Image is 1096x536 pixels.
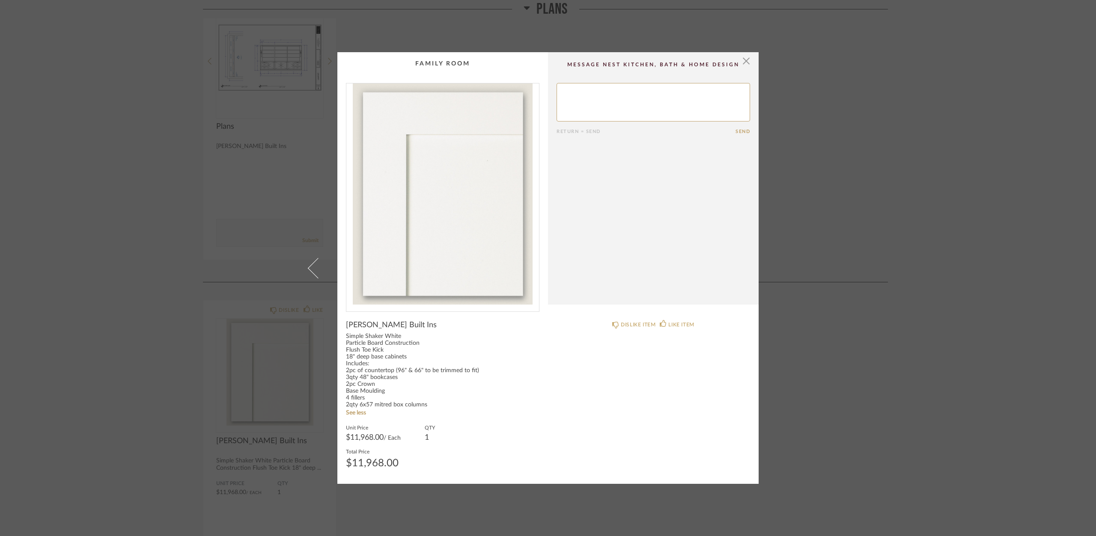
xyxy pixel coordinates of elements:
span: / Each [384,435,401,441]
a: See less [346,410,366,416]
div: LIKE ITEM [668,320,694,329]
button: Close [738,52,755,69]
span: [PERSON_NAME] Built Ins [346,320,437,330]
label: Unit Price [346,424,401,431]
div: Return = Send [557,129,736,134]
button: Send [736,129,750,134]
div: Simple Shaker White Particle Board Construction Flush Toe Kick 18" deep base cabinets Includes: 2... [346,333,539,408]
img: fed91782-fb4d-4256-a247-bd47d62cbd06_1000x1000.jpg [346,83,539,305]
label: Total Price [346,448,399,455]
div: 0 [346,83,539,305]
div: $11,968.00 [346,458,399,468]
span: $11,968.00 [346,434,384,441]
label: QTY [425,424,435,431]
div: DISLIKE ITEM [621,320,655,329]
div: 1 [425,434,435,441]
